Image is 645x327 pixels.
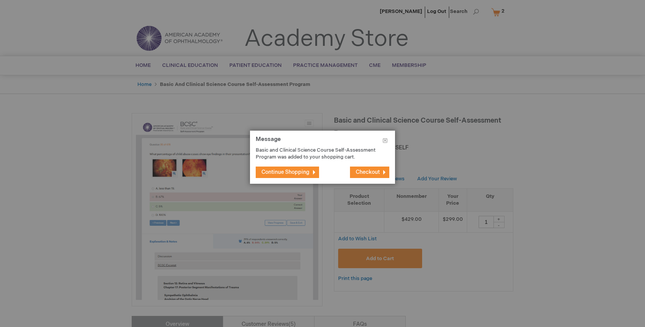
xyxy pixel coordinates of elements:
button: Checkout [350,167,389,178]
p: Basic and Clinical Science Course Self-Assessment Program was added to your shopping cart. [256,147,378,161]
span: Checkout [356,169,380,175]
h1: Message [256,136,389,147]
button: Continue Shopping [256,167,319,178]
span: Continue Shopping [261,169,310,175]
